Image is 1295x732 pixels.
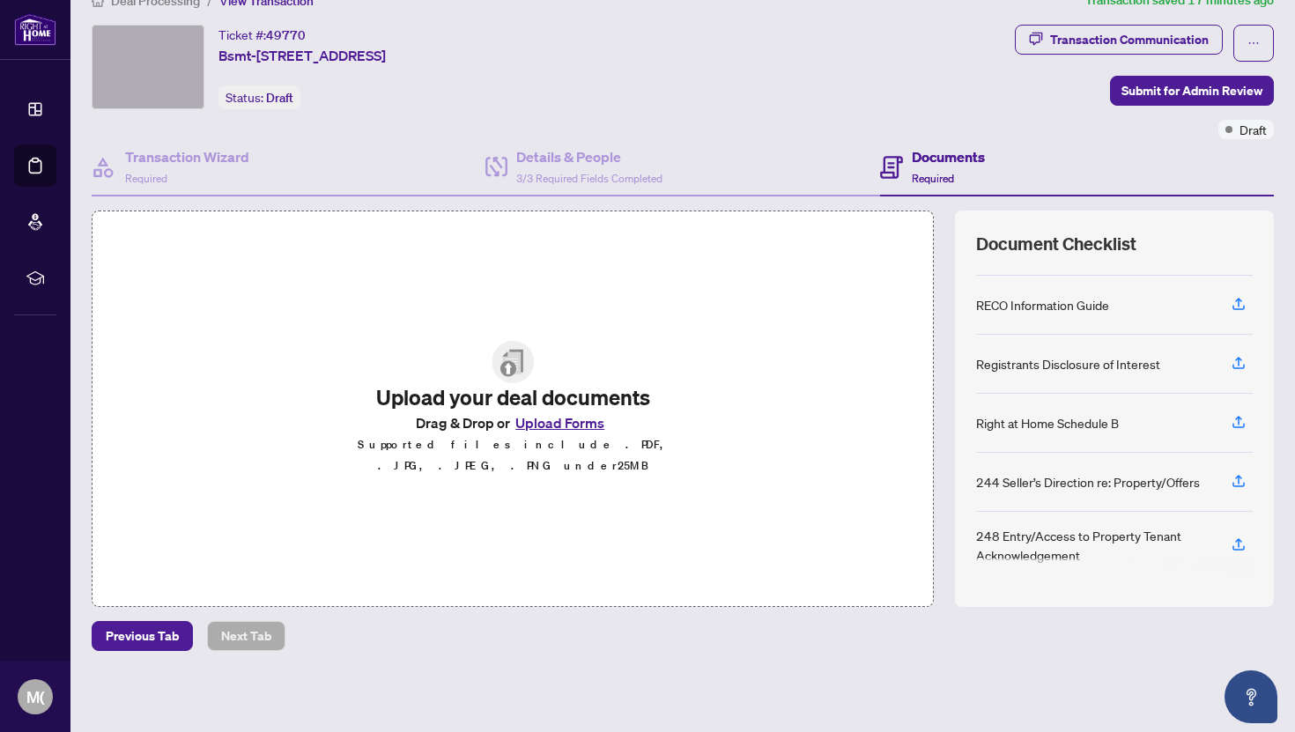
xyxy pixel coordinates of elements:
span: Bsmt-[STREET_ADDRESS] [218,45,386,66]
button: Upload Forms [510,411,610,434]
span: Required [912,172,954,185]
span: Draft [266,90,293,106]
span: Drag & Drop or [416,411,610,434]
p: Supported files include .PDF, .JPG, .JPEG, .PNG under 25 MB [338,434,688,477]
span: Required [125,172,167,185]
span: ellipsis [1247,37,1260,49]
div: 248 Entry/Access to Property Tenant Acknowledgement [976,526,1210,565]
div: Transaction Communication [1050,26,1209,54]
div: 244 Seller’s Direction re: Property/Offers [976,472,1200,492]
div: Right at Home Schedule B [976,413,1119,433]
div: RECO Information Guide [976,295,1109,314]
span: M( [26,684,45,709]
img: File Upload [492,341,534,383]
div: Ticket #: [218,25,306,45]
button: Transaction Communication [1015,25,1223,55]
h4: Transaction Wizard [125,146,249,167]
button: Open asap [1225,670,1277,723]
h2: Upload your deal documents [338,383,688,411]
div: Registrants Disclosure of Interest [976,354,1160,373]
img: logo [14,13,56,46]
div: Status: [218,85,300,109]
span: Draft [1239,120,1267,139]
span: Document Checklist [976,232,1136,256]
span: 3/3 Required Fields Completed [516,172,662,185]
span: 49770 [266,27,306,43]
span: File UploadUpload your deal documentsDrag & Drop orUpload FormsSupported files include .PDF, .JPG... [324,327,702,491]
h4: Documents [912,146,985,167]
h4: Details & People [516,146,662,167]
button: Next Tab [207,621,285,651]
span: Previous Tab [106,622,179,650]
button: Previous Tab [92,621,193,651]
span: Submit for Admin Review [1121,77,1262,105]
button: Submit for Admin Review [1110,76,1274,106]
